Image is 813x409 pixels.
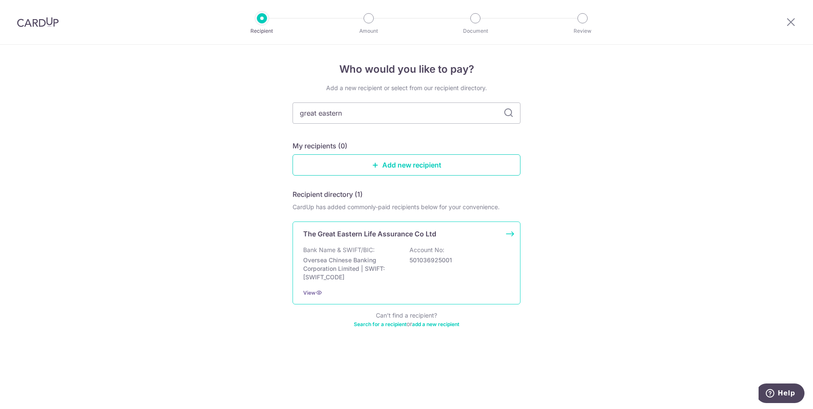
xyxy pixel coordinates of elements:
iframe: Opens a widget where you can find more information [759,383,804,405]
p: Bank Name & SWIFT/BIC: [303,246,375,254]
a: Search for a recipient [354,321,406,327]
a: Add new recipient [293,154,520,176]
h4: Who would you like to pay? [293,62,520,77]
div: Can’t find a recipient? or [293,311,520,328]
p: Account No: [409,246,444,254]
img: CardUp [17,17,59,27]
p: Amount [337,27,400,35]
a: add a new recipient [412,321,459,327]
div: Add a new recipient or select from our recipient directory. [293,84,520,92]
a: View [303,290,316,296]
h5: My recipients (0) [293,141,347,151]
div: CardUp has added commonly-paid recipients below for your convenience. [293,203,520,211]
input: Search for any recipient here [293,102,520,124]
p: Recipient [230,27,293,35]
p: 501036925001 [409,256,505,264]
p: Document [444,27,507,35]
p: Review [551,27,614,35]
p: Oversea Chinese Banking Corporation Limited | SWIFT: [SWIFT_CODE] [303,256,398,281]
p: The Great Eastern Life Assurance Co Ltd [303,229,436,239]
h5: Recipient directory (1) [293,189,363,199]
